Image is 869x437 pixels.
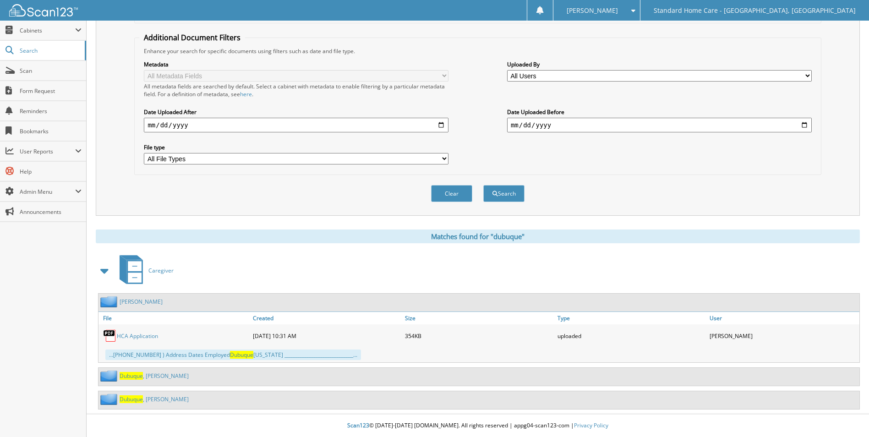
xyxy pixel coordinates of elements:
[251,327,403,345] div: [DATE] 10:31 AM
[20,87,82,95] span: Form Request
[9,4,78,16] img: scan123-logo-white.svg
[117,332,158,340] a: HCA Application
[114,252,174,289] a: Caregiver
[20,168,82,175] span: Help
[120,372,143,380] span: Dubuque
[574,421,608,429] a: Privacy Policy
[707,327,859,345] div: [PERSON_NAME]
[120,395,143,403] span: Dubuque
[403,327,555,345] div: 354KB
[251,312,403,324] a: Created
[144,143,448,151] label: File type
[20,127,82,135] span: Bookmarks
[98,312,251,324] a: File
[483,185,525,202] button: Search
[100,296,120,307] img: folder2.png
[20,27,75,34] span: Cabinets
[120,395,189,403] a: Dubuque, [PERSON_NAME]
[507,118,812,132] input: end
[347,421,369,429] span: Scan123
[555,327,707,345] div: uploaded
[654,8,856,13] span: Standard Home Care - [GEOGRAPHIC_DATA], [GEOGRAPHIC_DATA]
[20,47,80,55] span: Search
[100,370,120,382] img: folder2.png
[20,107,82,115] span: Reminders
[431,185,472,202] button: Clear
[567,8,618,13] span: [PERSON_NAME]
[87,415,869,437] div: © [DATE]-[DATE] [DOMAIN_NAME]. All rights reserved | appg04-scan123-com |
[139,47,816,55] div: Enhance your search for specific documents using filters such as date and file type.
[144,82,448,98] div: All metadata fields are searched by default. Select a cabinet with metadata to enable filtering b...
[555,312,707,324] a: Type
[96,229,860,243] div: Matches found for "dubuque"
[240,90,252,98] a: here
[120,298,163,306] a: [PERSON_NAME]
[144,118,448,132] input: start
[20,67,82,75] span: Scan
[148,267,174,274] span: Caregiver
[105,350,361,360] div: ...[PHONE_NUMBER] ) Address Dates Employed [US_STATE] ______________________________...
[100,393,120,405] img: folder2.png
[103,329,117,343] img: PDF.png
[707,312,859,324] a: User
[507,108,812,116] label: Date Uploaded Before
[507,60,812,68] label: Uploaded By
[20,208,82,216] span: Announcements
[120,372,189,380] a: Dubuque, [PERSON_NAME]
[144,60,448,68] label: Metadata
[20,188,75,196] span: Admin Menu
[139,33,245,43] legend: Additional Document Filters
[403,312,555,324] a: Size
[230,351,253,359] span: Dubuque
[20,147,75,155] span: User Reports
[144,108,448,116] label: Date Uploaded After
